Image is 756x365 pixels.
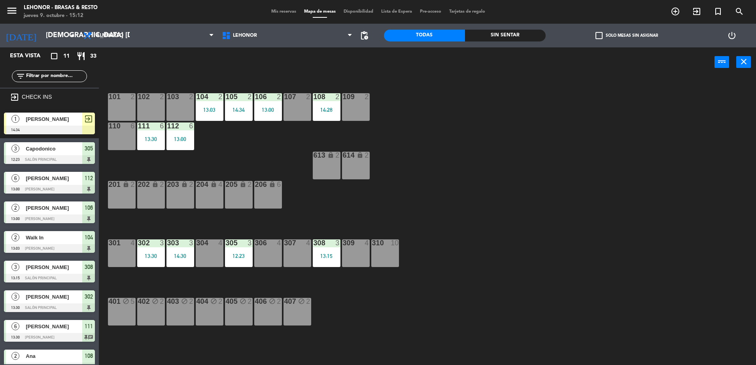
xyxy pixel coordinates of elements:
[130,298,135,305] div: 5
[11,233,19,241] span: 2
[26,352,82,360] span: Ana
[284,93,285,100] div: 107
[25,72,87,81] input: Filtrar por nombre...
[254,107,282,113] div: 13:00
[359,31,369,40] span: pending_actions
[26,322,82,331] span: [PERSON_NAME]
[160,122,164,130] div: 6
[11,352,19,360] span: 2
[218,239,223,246] div: 4
[365,93,369,100] div: 2
[85,203,93,213] span: 106
[167,93,168,100] div: 103
[189,93,194,100] div: 2
[137,136,165,142] div: 13:30
[391,239,399,246] div: 10
[218,298,223,305] div: 2
[85,351,93,361] span: 108
[671,7,680,16] i: add_circle_outline
[248,93,252,100] div: 2
[277,298,282,305] div: 2
[26,233,82,242] span: Walk In
[240,298,246,305] i: block
[306,298,311,305] div: 2
[692,7,701,16] i: exit_to_app
[267,9,300,14] span: Mis reservas
[84,114,93,124] span: exit_to_app
[63,52,70,61] span: 11
[11,204,19,212] span: 2
[269,298,276,305] i: block
[306,239,311,246] div: 4
[714,56,729,68] button: power_input
[197,181,197,188] div: 204
[181,298,188,305] i: block
[22,94,52,100] label: CHECK INS
[313,253,340,259] div: 13:15
[595,32,603,39] span: check_box_outline_blank
[248,181,252,188] div: 2
[335,239,340,246] div: 3
[137,253,165,259] div: 13:30
[416,9,445,14] span: Pre-acceso
[335,93,340,100] div: 2
[11,263,19,271] span: 3
[85,322,93,331] span: 111
[167,122,168,130] div: 112
[210,298,217,305] i: block
[314,239,314,246] div: 308
[85,262,93,272] span: 308
[284,239,285,246] div: 307
[189,239,194,246] div: 3
[189,122,194,130] div: 6
[313,107,340,113] div: 14:28
[166,253,194,259] div: 14:30
[365,152,369,159] div: 2
[233,33,257,38] span: Lehonor
[739,57,748,66] i: close
[340,9,377,14] span: Disponibilidad
[384,30,465,41] div: Todas
[152,181,159,188] i: lock
[11,322,19,330] span: 6
[24,4,98,12] div: Lehonor - Brasas & Resto
[196,107,223,113] div: 13:03
[68,31,77,40] i: arrow_drop_down
[269,181,276,188] i: lock
[197,239,197,246] div: 304
[26,293,82,301] span: [PERSON_NAME]
[713,7,723,16] i: turned_in_not
[314,93,314,100] div: 108
[90,52,96,61] span: 33
[10,92,19,102] i: exit_to_app
[465,30,546,41] div: Sin sentar
[166,136,194,142] div: 13:00
[85,292,93,301] span: 302
[130,122,135,130] div: 6
[298,298,305,305] i: block
[365,239,369,246] div: 4
[225,253,253,259] div: 12:23
[218,181,223,188] div: 4
[277,181,282,188] div: 6
[24,12,98,20] div: jueves 9. octubre - 15:12
[300,9,340,14] span: Mapa de mesas
[26,204,82,212] span: [PERSON_NAME]
[445,9,489,14] span: Tarjetas de regalo
[377,9,416,14] span: Lista de Espera
[6,5,18,17] i: menu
